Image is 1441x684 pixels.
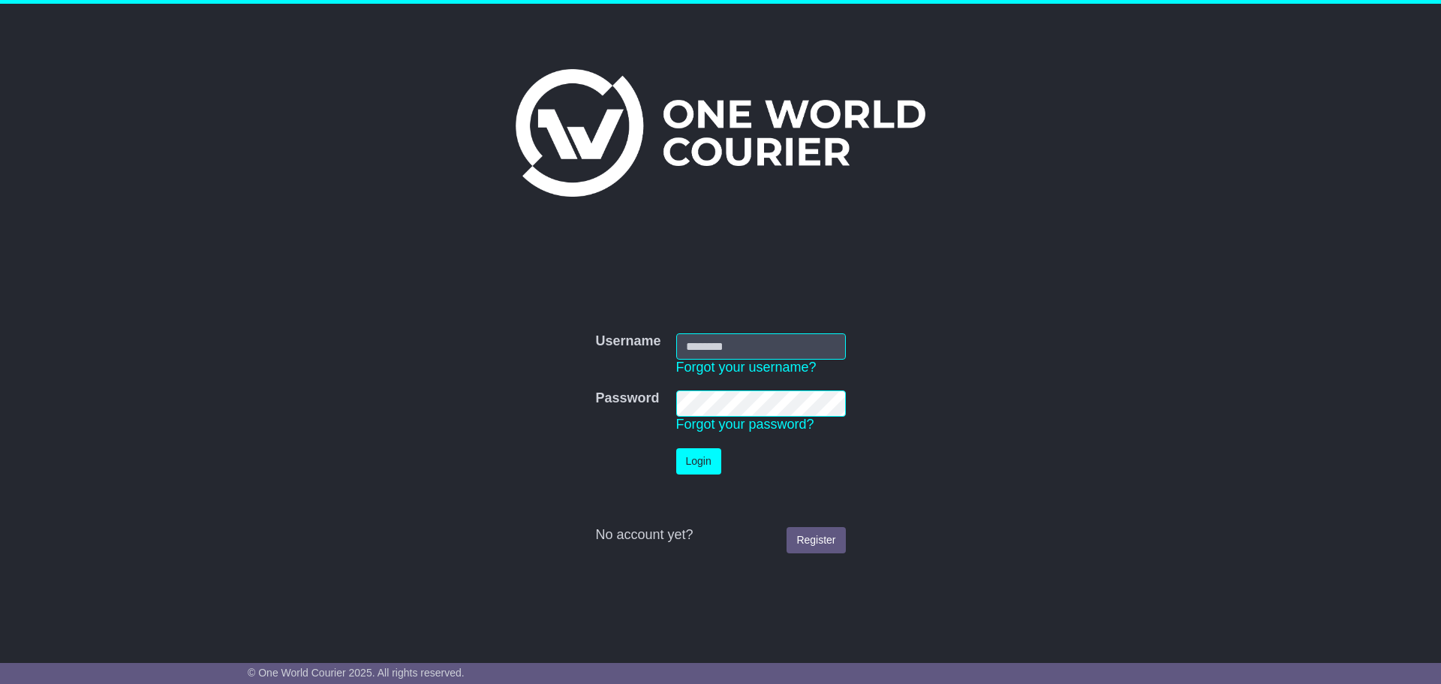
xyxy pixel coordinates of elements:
label: Password [595,390,659,407]
div: No account yet? [595,527,845,544]
a: Forgot your password? [676,417,814,432]
label: Username [595,333,660,350]
a: Register [787,527,845,553]
span: © One World Courier 2025. All rights reserved. [248,667,465,679]
button: Login [676,448,721,475]
img: One World [516,69,925,197]
a: Forgot your username? [676,360,817,375]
